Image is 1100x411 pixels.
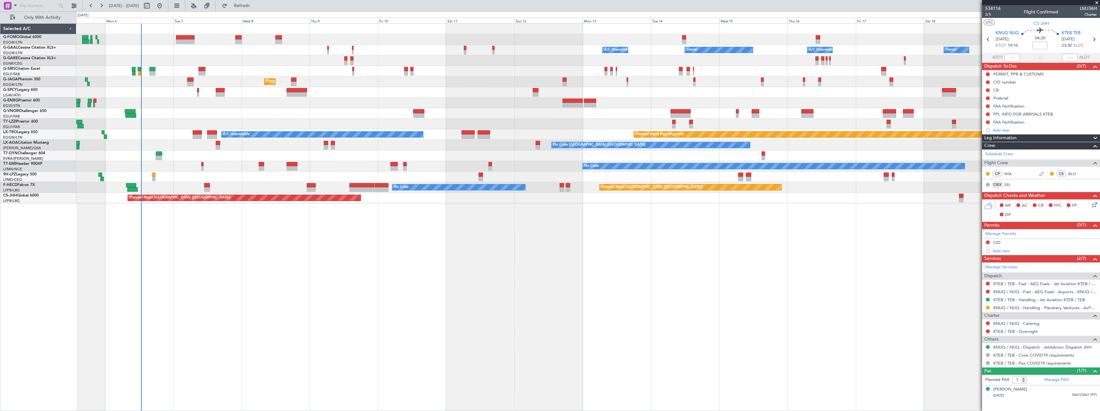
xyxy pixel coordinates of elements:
[719,18,788,23] div: Wed 15
[3,125,20,129] a: EGLF/FAB
[223,130,250,139] div: A/C Unavailable
[3,135,22,140] a: EGGW/LTN
[993,289,1097,294] a: KNUQ / NUQ - Fuel - AEG Fuels - Avports - KNUQ / NUQ
[636,130,684,139] div: Planned Maint Riga (Riga Intl)
[20,1,56,11] input: Trip Number
[985,231,1016,237] a: Manage Permits
[3,162,42,166] a: T7-EMIHawker 900XP
[993,321,1039,326] a: KNUQ / NUQ - Catering
[984,192,1045,199] span: Dispatch Checks and Weather
[3,40,22,45] a: EGGW/LTN
[310,18,378,23] div: Thu 9
[584,161,599,171] div: No Crew
[242,18,310,23] div: Wed 8
[1062,30,1080,36] span: KTEB TEB
[924,18,992,23] div: Sat 18
[993,240,1001,245] div: CID
[3,109,19,113] span: G-VNOR
[993,103,1024,109] div: FAA Notification
[3,162,16,166] span: T7-EMI
[1005,212,1011,218] span: DP
[3,167,22,172] a: LFMN/NCE
[583,18,651,23] div: Mon 13
[3,99,40,102] a: G-ENRGPraetor 600
[993,79,1016,85] div: CID number
[993,281,1097,286] a: KTEB / TEB - Fuel - AEG Fuels - Jet Aviation KTEB / TEB
[3,173,37,176] a: 9H-LPZLegacy 500
[984,255,1001,262] span: Services
[1022,203,1028,209] span: AC
[3,194,39,197] a: CS-JHHGlobal 6000
[993,297,1085,302] a: KTEB / TEB - Handling - Jet Aviation KTEB / TEB
[996,36,1009,43] span: [DATE]
[856,18,924,23] div: Fri 17
[993,248,1097,254] div: Add new
[266,77,367,86] div: Planned Maint [GEOGRAPHIC_DATA] ([GEOGRAPHIC_DATA])
[985,12,1001,17] span: 2/5
[984,367,991,375] span: Pax
[3,156,43,161] a: EVRA/[PERSON_NAME]
[219,1,257,11] button: Refresh
[3,177,22,182] a: LFMD/CEQ
[3,194,17,197] span: CS-JHH
[993,119,1024,125] div: FAA Notification
[78,13,88,18] div: [DATE]
[1077,222,1086,228] span: (0/1)
[984,222,999,229] span: Permits
[993,95,1008,101] div: Prebrief
[651,18,719,23] div: Tue 14
[17,15,68,20] span: Only With Activity
[3,56,18,60] span: G-GARE
[984,312,1000,319] span: Charter
[1062,43,1072,49] span: 23:30
[993,87,999,93] div: CB
[1062,36,1075,43] span: [DATE]
[3,88,37,92] a: G-SPCYLegacy 650
[3,146,41,150] a: [PERSON_NAME]/QSA
[984,142,995,149] span: Crew
[985,264,1017,270] a: Manage Services
[3,151,18,155] span: T7-DYN
[3,77,40,81] a: G-JAGAPhenom 300
[3,103,20,108] a: EGSS/STN
[985,5,1001,12] span: 534116
[7,12,70,23] button: Only With Activity
[3,93,21,98] a: LGAV/ATH
[3,77,18,81] span: G-JAGA
[1033,20,1049,27] span: CS-JHH
[1004,54,1020,61] input: --:--
[1077,367,1086,374] span: (1/1)
[1056,170,1067,177] div: CS
[3,67,15,71] span: G-SIRS
[1072,392,1097,398] span: 566123661 (PP)
[601,182,702,192] div: Planned Maint [GEOGRAPHIC_DATA] ([GEOGRAPHIC_DATA])
[985,377,1009,383] label: Planned PAX
[3,173,16,176] span: 9H-LPZ
[992,54,1003,61] span: ATOT
[3,120,38,124] a: T7-LZZIPraetor 600
[3,141,18,145] span: LX-AOA
[1073,43,1084,49] span: ELDT
[378,18,446,23] div: Fri 10
[1004,171,1019,177] a: WIA
[1080,12,1097,17] span: Charter
[993,71,1044,77] div: PERMIT, PPR & CUSTOMS
[1044,377,1069,383] a: Manage PAX
[3,183,17,187] span: F-HECD
[3,188,20,193] a: LFPB/LBG
[3,120,16,124] span: T7-LZZI
[788,18,856,23] div: Thu 16
[3,46,18,50] span: G-GAAL
[3,130,17,134] span: LX-TRO
[3,183,35,187] a: F-HECDFalcon 7X
[3,82,22,87] a: EGGW/LTN
[3,72,20,77] a: EGLF/FAB
[993,344,1092,350] a: KNUQ / NUQ - Dispatch - JetAdvisor Dispatch JHH
[984,336,998,343] span: Others
[514,18,583,23] div: Sun 12
[996,43,1006,49] span: ETOT
[109,3,139,9] span: [DATE] - [DATE]
[996,30,1019,36] span: KNUQ NUQ
[1024,9,1058,15] div: Flight Confirmed
[1077,63,1086,69] span: (0/7)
